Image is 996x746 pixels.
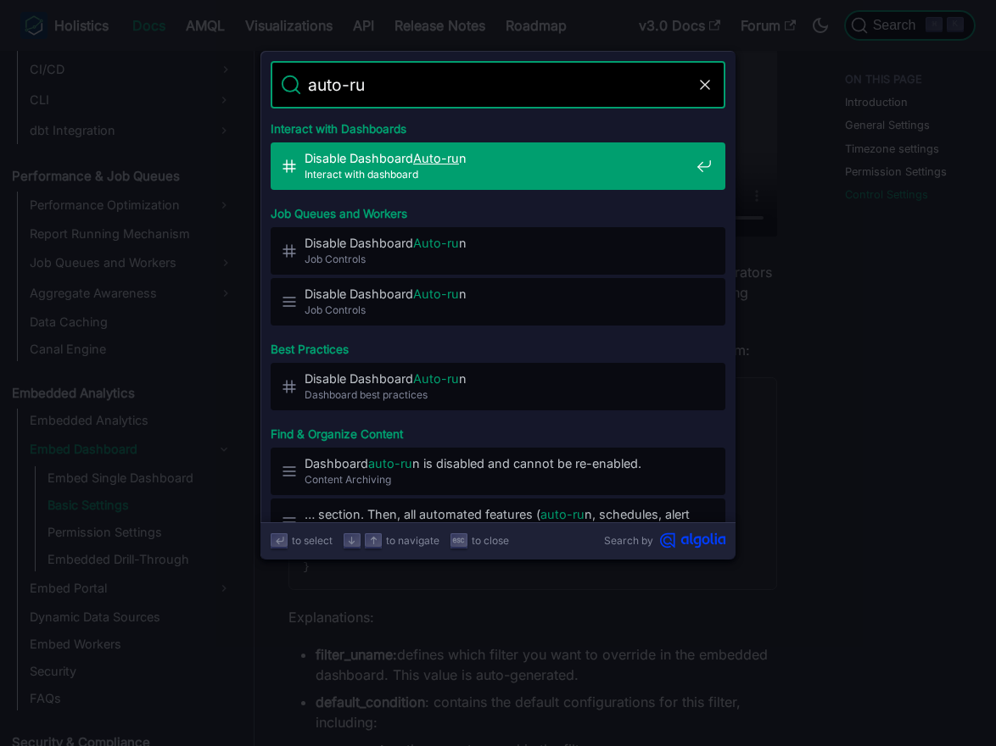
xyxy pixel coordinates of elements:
a: Disable DashboardAuto-run​Interact with dashboard [271,142,725,190]
span: to navigate [386,532,439,548]
span: Disable Dashboard n​ [305,150,690,166]
svg: Arrow down [345,534,358,547]
span: to close [472,532,509,548]
span: … section. Then, all automated features ( n, schedules, alerts) become … [305,506,690,522]
mark: Auto-ru [413,287,459,301]
a: Disable DashboardAuto-run​Dashboard best practices [271,363,725,410]
a: … section. Then, all automated features (auto-run, schedules, alerts) become …Content Archiving [271,498,725,546]
mark: auto-ru [368,456,412,470]
span: to select [292,532,333,548]
a: Disable DashboardAuto-runJob Controls [271,278,725,326]
svg: Algolia [660,532,725,548]
span: Content Archiving [305,471,690,487]
mark: auto-ru [540,507,585,521]
svg: Arrow up [367,534,380,547]
span: Job Controls [305,251,690,267]
div: Best Practices [267,329,729,363]
span: Disable Dashboard n​ [305,235,690,251]
div: Job Queues and Workers [267,193,729,227]
span: Dashboard best practices [305,387,690,403]
mark: Auto-ru [413,151,459,165]
span: Dashboard n is disabled and cannot be re-enabled. [305,455,690,471]
mark: Auto-ru [413,236,459,250]
span: Job Controls [305,302,690,318]
a: Search byAlgolia [604,532,725,548]
a: Dashboardauto-run is disabled and cannot be re-enabled.Content Archiving [271,448,725,495]
span: Search by [604,532,653,548]
div: Interact with Dashboards [267,109,729,142]
a: Disable DashboardAuto-run​Job Controls [271,227,725,275]
input: Search docs [301,61,695,109]
mark: Auto-ru [413,371,459,386]
span: Disable Dashboard n​ [305,370,690,387]
span: Disable Dashboard n [305,286,690,302]
button: Clear the query [695,75,715,95]
span: Interact with dashboard [305,166,690,182]
svg: Enter key [273,534,286,547]
div: Find & Organize Content [267,414,729,448]
svg: Escape key [452,534,465,547]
